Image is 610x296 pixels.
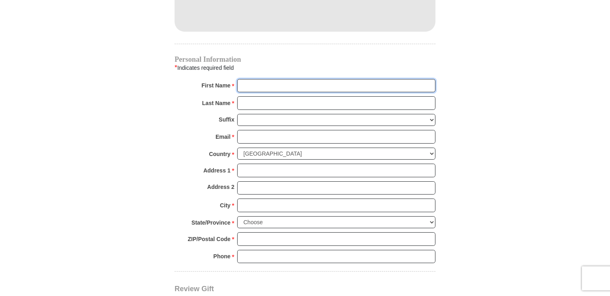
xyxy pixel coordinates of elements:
strong: City [220,200,230,211]
strong: Suffix [219,114,234,125]
div: Indicates required field [175,63,435,73]
span: Review Gift [175,285,214,293]
strong: First Name [201,80,230,91]
strong: ZIP/Postal Code [188,233,231,245]
strong: Email [216,131,230,142]
strong: Country [209,148,231,160]
strong: Phone [213,251,231,262]
strong: Address 1 [203,165,231,176]
strong: Last Name [202,97,231,109]
h4: Personal Information [175,56,435,63]
strong: State/Province [191,217,230,228]
strong: Address 2 [207,181,234,193]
